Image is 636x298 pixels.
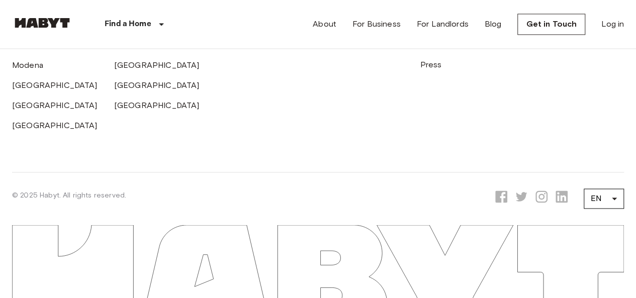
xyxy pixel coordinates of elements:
[420,40,446,49] a: Privacy
[313,18,336,30] a: About
[12,40,98,50] a: [GEOGRAPHIC_DATA]
[12,101,98,110] a: [GEOGRAPHIC_DATA]
[12,190,126,199] span: © 2025 Habyt. All rights reserved.
[114,40,133,50] a: Milan
[12,60,43,70] a: Modena
[12,18,72,28] img: Habyt
[114,101,200,110] a: [GEOGRAPHIC_DATA]
[601,18,624,30] a: Log in
[517,14,585,35] a: Get in Touch
[105,18,151,30] p: Find a Home
[114,80,200,90] a: [GEOGRAPHIC_DATA]
[352,18,401,30] a: For Business
[584,184,624,213] div: EN
[417,18,469,30] a: For Landlords
[114,60,200,70] a: [GEOGRAPHIC_DATA]
[12,80,98,90] a: [GEOGRAPHIC_DATA]
[485,18,502,30] a: Blog
[420,60,441,69] a: Press
[12,121,98,130] a: [GEOGRAPHIC_DATA]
